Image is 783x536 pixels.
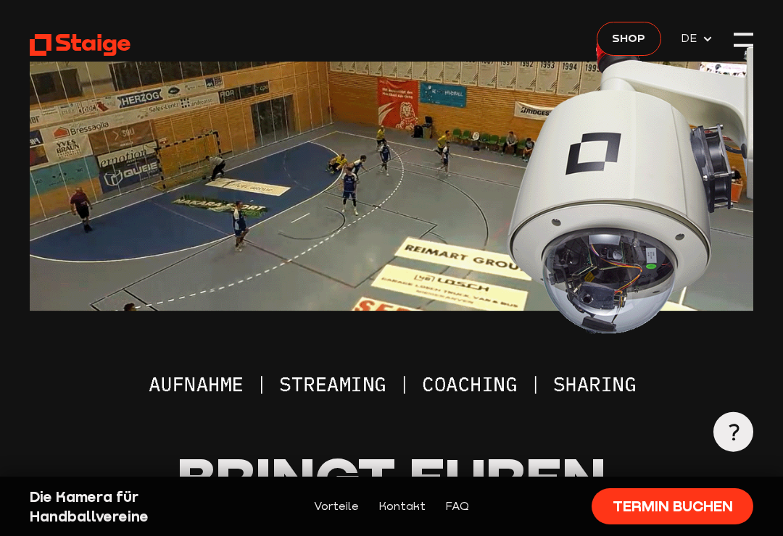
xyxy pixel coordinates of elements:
span: Shop [612,30,645,47]
span: DE [681,30,702,47]
a: Shop [597,22,661,56]
a: Vorteile [314,498,359,515]
div: Die Kamera für Handballvereine [30,487,199,527]
a: Kontakt [378,498,426,515]
a: Termin buchen [592,488,753,524]
a: FAQ [445,498,469,515]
